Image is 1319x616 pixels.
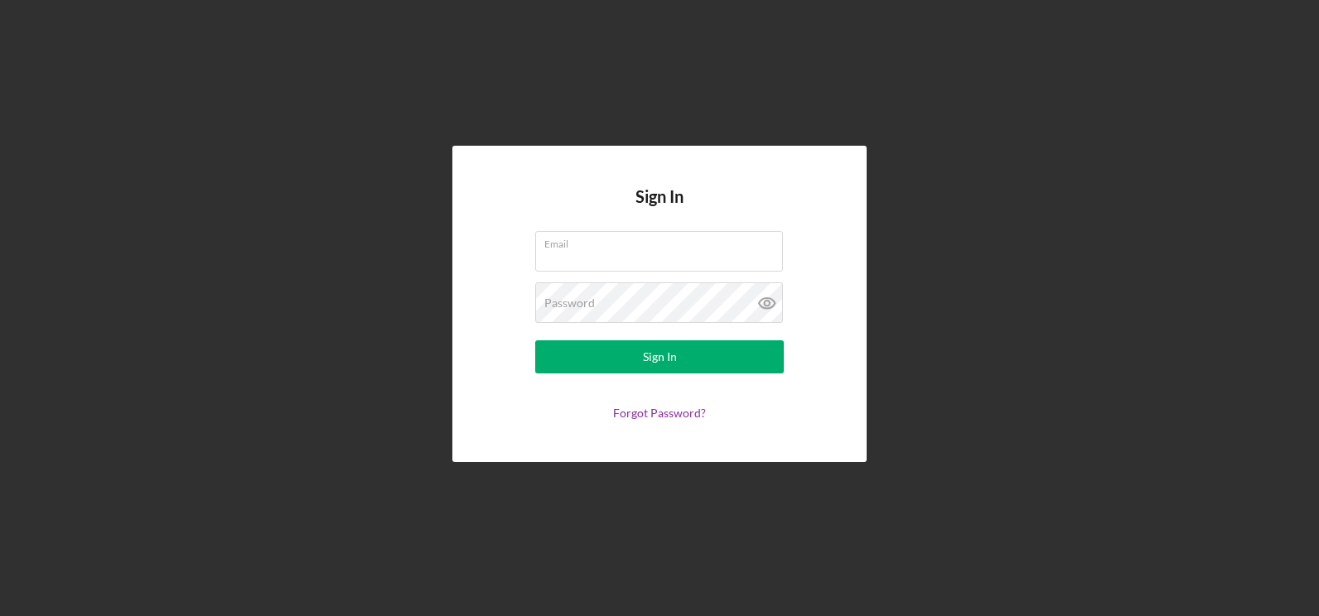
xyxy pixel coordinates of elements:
h4: Sign In [635,187,684,231]
label: Email [544,232,783,250]
button: Sign In [535,340,784,373]
a: Forgot Password? [613,406,706,420]
label: Password [544,296,595,310]
div: Sign In [643,340,677,373]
